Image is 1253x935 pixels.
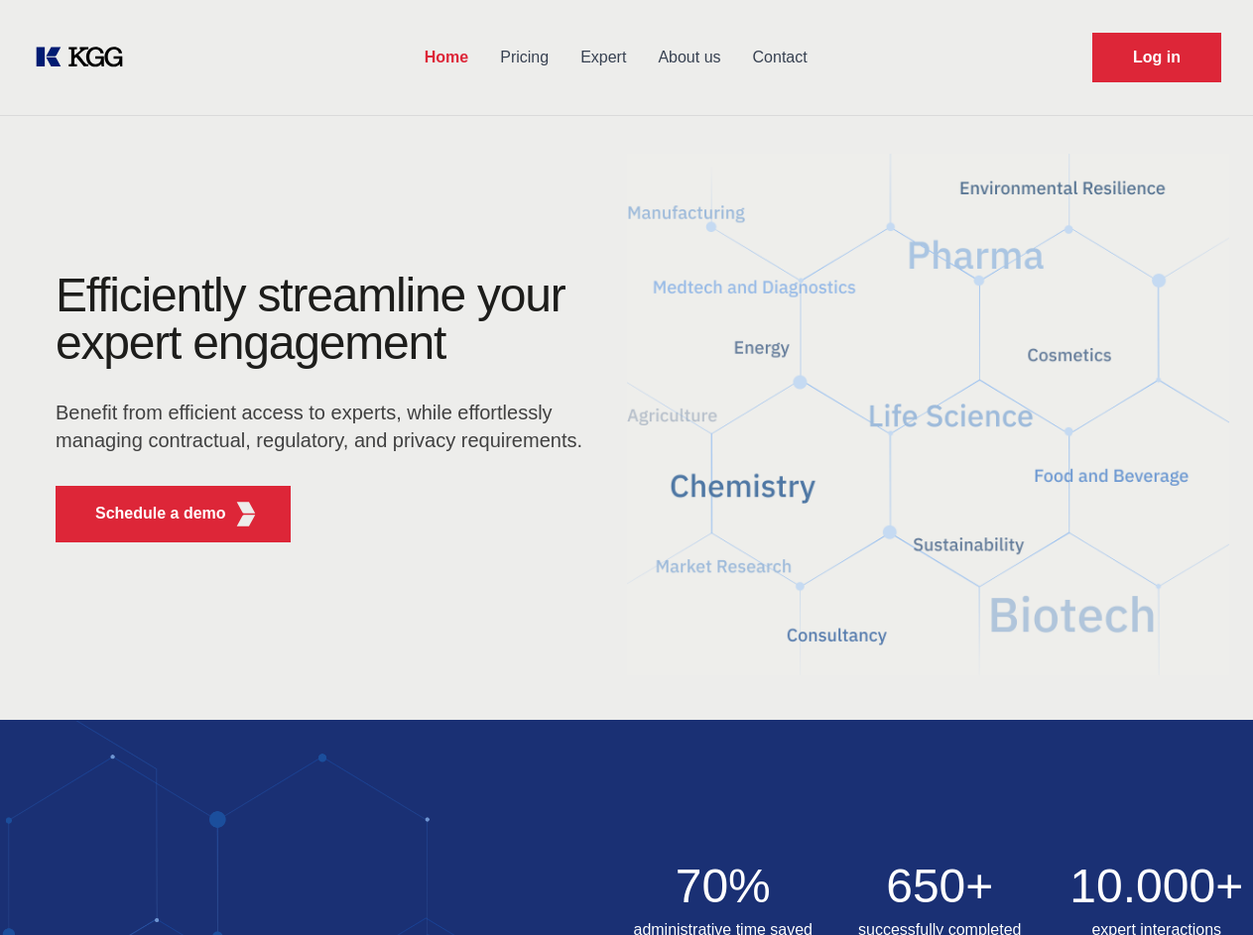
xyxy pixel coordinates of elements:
h1: Efficiently streamline your expert engagement [56,272,595,367]
p: Schedule a demo [95,502,226,526]
a: Contact [737,32,823,83]
a: KOL Knowledge Platform: Talk to Key External Experts (KEE) [32,42,139,73]
a: Home [409,32,484,83]
img: KGG Fifth Element RED [234,502,259,526]
p: Benefit from efficient access to experts, while effortlessly managing contractual, regulatory, an... [56,399,595,454]
h2: 70% [627,863,820,910]
a: Expert [564,32,642,83]
button: Schedule a demoKGG Fifth Element RED [56,486,291,542]
a: About us [642,32,736,83]
img: KGG Fifth Element RED [627,129,1230,700]
h2: 650+ [843,863,1037,910]
a: Pricing [484,32,564,83]
a: Request Demo [1092,33,1221,82]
